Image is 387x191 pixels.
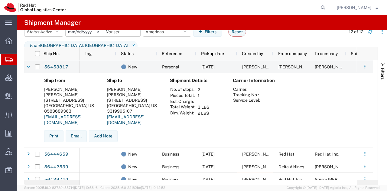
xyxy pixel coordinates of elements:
[44,97,97,103] div: [STREET_ADDRESS]
[24,41,130,51] span: From Latin America, North America
[44,108,97,114] div: 8583689363
[44,103,97,108] div: [GEOGRAPHIC_DATA] US
[107,108,160,114] div: 3319995107
[24,186,98,189] span: Server: 2025.16.0-82789e55714
[89,130,118,142] button: Add Note
[170,87,196,93] th: No. of stops:
[201,64,215,69] span: 08/11/2025
[201,152,215,156] span: 08/08/2025
[44,130,63,142] button: Print
[196,104,211,110] td: 3 LBS
[278,152,294,156] span: Red Hat
[141,186,165,189] span: [DATE] 10:42:52
[40,29,52,34] span: Active
[162,152,179,156] span: Business
[74,186,98,189] span: [DATE] 10:56:16
[30,42,40,49] i: From
[107,97,160,103] div: [STREET_ADDRESS]
[315,152,339,156] span: Red Hat, Inc.
[287,185,380,190] span: Copyright © [DATE]-[DATE] Agistix Inc., All Rights Reserved
[128,160,137,173] span: New
[107,87,160,92] div: [PERSON_NAME]
[44,175,69,185] a: 56439740
[107,92,160,97] div: [PERSON_NAME]
[44,150,69,159] a: 56444659
[128,61,137,73] span: New
[100,186,165,189] span: Client: 2025.16.0-22162be
[196,110,211,116] td: 2 LBS
[162,164,179,169] span: Business
[103,27,140,36] input: Not set
[278,51,307,56] span: From company
[193,27,222,37] button: Filters
[44,92,97,97] div: [PERSON_NAME]
[44,78,97,83] h4: Ship from
[233,92,260,97] th: Tracking No.:
[170,110,196,116] th: Dim. Weight:
[278,164,304,169] span: Delta Airlines
[278,64,313,69] span: Jeffrey Kaufman
[170,104,196,110] th: Total Weight:
[201,51,224,56] span: Pickup date
[85,51,92,56] span: Tag
[242,64,277,69] span: Jeffrey Kaufman
[128,173,137,186] span: New
[44,51,60,56] span: Ship No.
[44,162,69,172] a: 56442539
[233,87,260,92] th: Carrier:
[233,97,260,103] th: Service Level:
[337,4,371,11] span: Kirk Newcross
[107,114,145,125] a: [EMAIL_ADDRESS][DOMAIN_NAME]
[278,177,303,182] span: Red Hat, Inc.
[128,148,137,160] span: New
[196,93,211,99] td: 1
[170,78,223,83] h4: Shipment Details
[121,51,134,56] span: Status
[170,99,196,104] th: Est. Charge:
[242,177,277,182] span: Isha Maini
[170,93,196,99] th: Pieces Total:
[201,164,215,169] span: 08/13/2025
[242,51,263,56] span: Created by
[107,103,160,108] div: [GEOGRAPHIC_DATA] US
[24,27,63,37] button: Status:Active
[107,78,160,83] h4: Ship to
[337,4,379,11] button: [PERSON_NAME]
[380,68,385,80] span: Filters
[349,29,363,35] div: 12 of 12
[315,64,349,69] span: Richard Schindlbeck
[4,3,66,12] img: logo
[314,51,338,56] span: To company
[66,27,103,36] input: Not set
[162,64,179,69] span: Personal
[162,51,182,56] span: Reference
[44,87,97,92] div: [PERSON_NAME]
[196,87,211,93] td: 2
[162,177,179,182] span: Business
[44,62,69,72] a: 56453817
[44,114,82,125] a: [EMAIL_ADDRESS][DOMAIN_NAME]
[233,78,281,83] h4: Carrier Information
[24,15,81,30] h4: Shipment Manager
[66,130,87,142] button: Email
[242,164,277,169] span: Linda Martin
[143,27,191,37] button: Americas
[201,177,215,182] span: 08/08/2025
[242,152,277,156] span: Cullen Grover
[228,27,246,37] button: Reset
[315,164,349,169] span: Cyrstal Sheppard
[351,51,371,56] span: Ship mode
